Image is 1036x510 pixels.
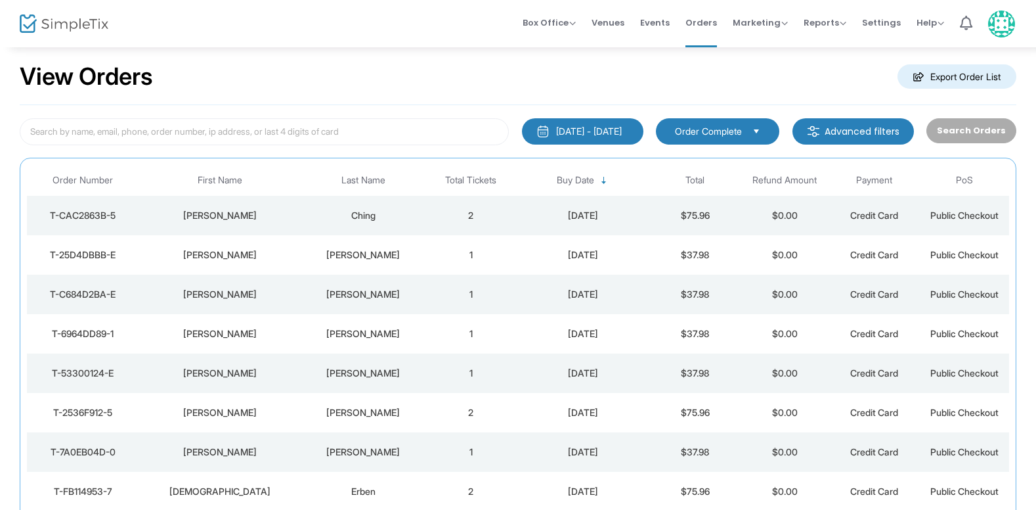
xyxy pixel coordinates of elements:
button: Select [747,124,766,139]
td: $37.98 [650,432,740,472]
h2: View Orders [20,62,153,91]
div: Katherine [142,248,297,262]
div: T-53300124-E [30,367,136,380]
span: Order Complete [675,125,742,138]
div: Larson [304,446,423,459]
div: 8/22/2025 [519,406,647,419]
div: Katie [142,327,297,340]
td: $75.96 [650,196,740,235]
div: Burke [304,248,423,262]
div: Thomas [304,406,423,419]
span: Credit Card [850,210,898,221]
div: 8/22/2025 [519,248,647,262]
img: monthly [536,125,550,138]
span: Buy Date [557,175,594,186]
div: T-C684D2BA-E [30,288,136,301]
div: Erben [304,485,423,498]
div: [DATE] - [DATE] [556,125,622,138]
span: Public Checkout [930,249,999,260]
span: Credit Card [850,249,898,260]
td: 1 [426,432,516,472]
span: Box Office [523,16,576,29]
span: Orders [685,6,717,39]
div: T-2536F912-5 [30,406,136,419]
td: $37.98 [650,275,740,314]
m-button: Export Order List [897,64,1016,89]
span: Credit Card [850,328,898,339]
td: $37.98 [650,354,740,393]
td: 1 [426,314,516,354]
td: $0.00 [740,235,830,275]
td: $0.00 [740,354,830,393]
span: Public Checkout [930,328,999,339]
div: Ching [304,209,423,222]
td: 2 [426,393,516,432]
th: Refund Amount [740,165,830,196]
td: $0.00 [740,393,830,432]
button: [DATE] - [DATE] [522,118,643,145]
th: Total Tickets [426,165,516,196]
td: $0.00 [740,275,830,314]
img: filter [807,125,820,138]
span: Sortable [599,175,609,186]
div: T-FB114953-7 [30,485,136,498]
div: T-7A0EB04D-0 [30,446,136,459]
span: First Name [198,175,242,186]
input: Search by name, email, phone, order number, ip address, or last 4 digits of card [20,118,509,145]
span: Payment [856,175,892,186]
td: $0.00 [740,196,830,235]
td: 1 [426,235,516,275]
div: Kraemer [304,327,423,340]
span: Public Checkout [930,446,999,457]
span: Help [917,16,944,29]
span: PoS [956,175,973,186]
div: 8/22/2025 [519,446,647,459]
div: 8/22/2025 [519,367,647,380]
span: Credit Card [850,486,898,497]
div: T-25D4DBBB-E [30,248,136,262]
td: $0.00 [740,432,830,472]
span: Events [640,6,670,39]
th: Total [650,165,740,196]
span: Credit Card [850,407,898,418]
div: T-6964DD89-1 [30,327,136,340]
div: Alexandra [142,288,297,301]
span: Order Number [53,175,113,186]
div: 8/22/2025 [519,327,647,340]
td: 2 [426,196,516,235]
div: Boyd [304,288,423,301]
div: Simmons [304,367,423,380]
span: Public Checkout [930,367,999,379]
span: Public Checkout [930,486,999,497]
td: 1 [426,275,516,314]
div: 8/22/2025 [519,485,647,498]
td: $37.98 [650,314,740,354]
span: Last Name [341,175,385,186]
div: Christian [142,485,297,498]
span: Public Checkout [930,210,999,221]
td: $75.96 [650,393,740,432]
span: Credit Card [850,367,898,379]
div: 8/22/2025 [519,288,647,301]
div: 8/22/2025 [519,209,647,222]
div: Quinn [142,406,297,419]
div: Nicole [142,446,297,459]
span: Credit Card [850,446,898,457]
span: Venues [592,6,624,39]
span: Settings [862,6,901,39]
td: 1 [426,354,516,393]
td: $0.00 [740,314,830,354]
span: Marketing [733,16,788,29]
span: Credit Card [850,289,898,300]
m-button: Advanced filters [792,118,914,145]
td: $37.98 [650,235,740,275]
span: Reports [804,16,846,29]
div: T-CAC2863B-5 [30,209,136,222]
div: Niko [142,367,297,380]
span: Public Checkout [930,289,999,300]
span: Public Checkout [930,407,999,418]
div: Michael [142,209,297,222]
